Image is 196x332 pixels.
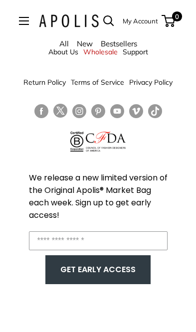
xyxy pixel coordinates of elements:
a: Privacy Policy [129,73,173,91]
img: Certified B Corporation [70,132,84,152]
a: Follow us on Vimeo [129,104,143,118]
a: Follow us on Pinterest [91,104,105,118]
button: Open menu [19,17,29,25]
a: Follow us on Twitter [53,104,67,122]
a: Bestsellers [101,39,137,48]
a: All [59,39,69,48]
a: Terms of Service [71,73,124,91]
a: New [77,39,93,48]
span: 0 [172,11,182,21]
img: Council of Fashion Designers of America Member [86,132,125,152]
a: 0 [163,15,175,27]
a: Open search [103,15,114,26]
button: GET EARLY ACCESS [55,260,141,279]
a: My Account [123,15,158,27]
input: Enter your email [29,231,168,250]
a: Follow us on Tumblr [148,104,162,118]
a: Follow us on Instagram [72,104,86,118]
a: Follow us on YouTube [110,104,124,118]
span: We release a new limited version of the Original Apolis® Market Bag each week. Sign up to get ear... [29,172,168,221]
img: Apolis [39,14,99,27]
a: Return Policy [23,73,66,91]
a: Follow us on Facebook [34,104,48,118]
